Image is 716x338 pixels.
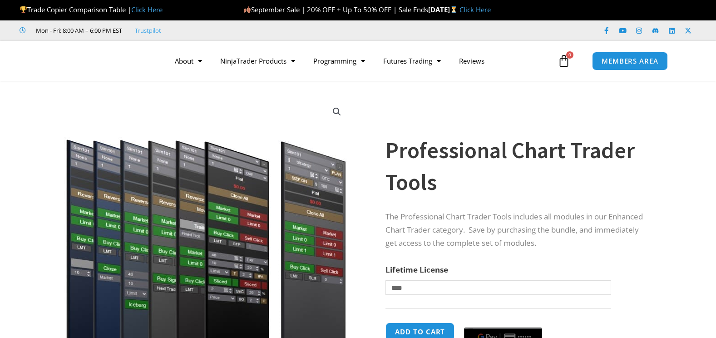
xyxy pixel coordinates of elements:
a: NinjaTrader Products [211,50,304,71]
a: Clear options [385,299,400,306]
a: About [166,50,211,71]
img: 🏆 [20,6,27,13]
label: Lifetime License [385,264,448,275]
a: Reviews [450,50,494,71]
a: View full-screen image gallery [329,104,345,120]
span: MEMBERS AREA [602,58,658,65]
img: 🍂 [244,6,251,13]
strong: [DATE] [428,5,459,14]
span: 0 [566,51,573,59]
a: Trustpilot [135,25,161,36]
a: 0 [544,48,584,74]
img: LogoAI | Affordable Indicators – NinjaTrader [37,45,134,77]
img: ⏳ [450,6,457,13]
a: Futures Trading [374,50,450,71]
a: Click Here [131,5,163,14]
a: Programming [304,50,374,71]
nav: Menu [166,50,555,71]
p: The Professional Chart Trader Tools includes all modules in our Enhanced Chart Trader category. S... [385,210,651,250]
span: Trade Copier Comparison Table | [20,5,163,14]
iframe: Secure payment input frame [462,321,544,322]
span: Mon - Fri: 8:00 AM – 6:00 PM EST [34,25,122,36]
h1: Professional Chart Trader Tools [385,134,651,198]
a: Click Here [459,5,491,14]
span: September Sale | 20% OFF + Up To 50% OFF | Sale Ends [243,5,428,14]
a: MEMBERS AREA [592,52,668,70]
